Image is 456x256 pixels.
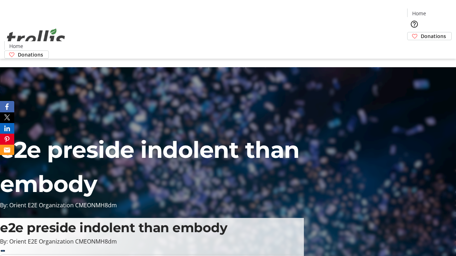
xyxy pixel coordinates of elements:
a: Donations [407,32,452,40]
span: Home [412,10,426,17]
a: Home [408,10,430,17]
button: Cart [407,40,421,54]
span: Donations [18,51,43,58]
span: Donations [421,32,446,40]
a: Home [5,42,27,50]
button: Help [407,17,421,31]
a: Donations [4,50,49,59]
span: Home [9,42,23,50]
img: Orient E2E Organization CMEONMH8dm's Logo [4,21,68,56]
